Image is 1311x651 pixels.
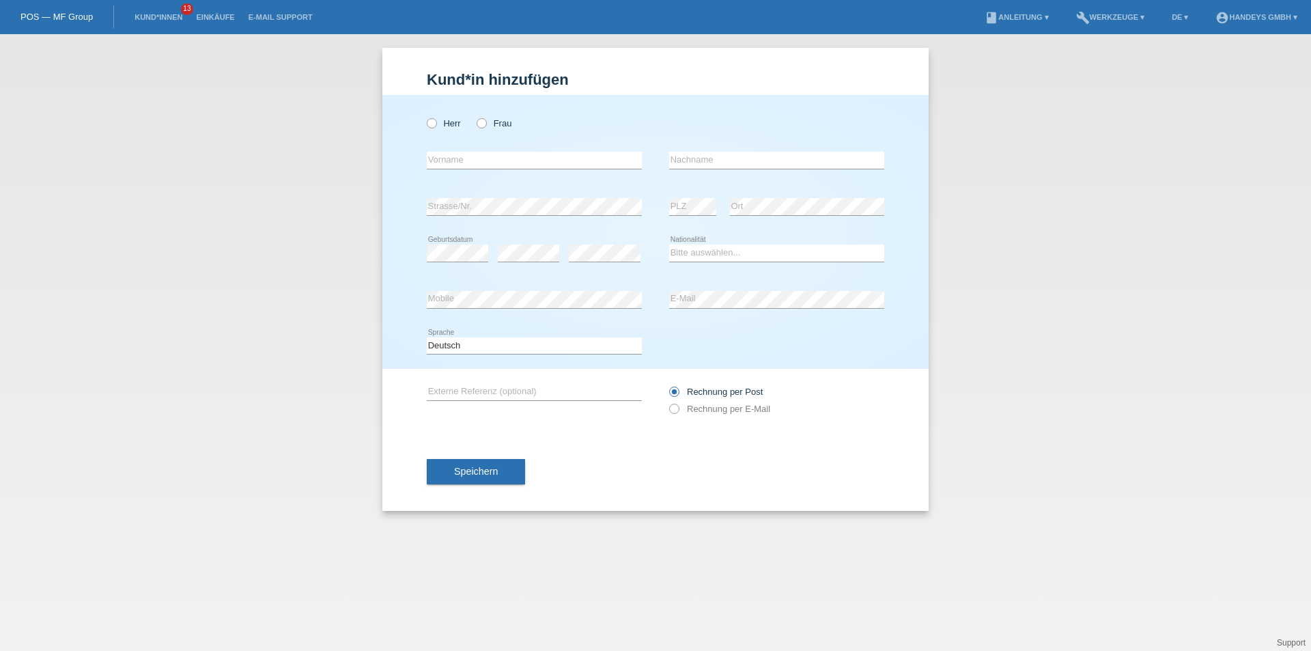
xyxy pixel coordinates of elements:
i: account_circle [1215,11,1229,25]
input: Herr [427,118,436,127]
i: build [1076,11,1090,25]
a: DE ▾ [1165,13,1195,21]
a: E-Mail Support [242,13,320,21]
input: Rechnung per E-Mail [669,404,678,421]
span: Speichern [454,466,498,477]
input: Frau [477,118,485,127]
a: buildWerkzeuge ▾ [1069,13,1152,21]
input: Rechnung per Post [669,387,678,404]
label: Rechnung per E-Mail [669,404,770,414]
button: Speichern [427,459,525,485]
h1: Kund*in hinzufügen [427,71,884,88]
label: Rechnung per Post [669,387,763,397]
a: bookAnleitung ▾ [978,13,1055,21]
a: Support [1277,638,1306,648]
span: 13 [181,3,193,15]
i: book [985,11,998,25]
label: Herr [427,118,461,128]
a: Kund*innen [128,13,189,21]
label: Frau [477,118,511,128]
a: account_circleHandeys GmbH ▾ [1209,13,1304,21]
a: POS — MF Group [20,12,93,22]
a: Einkäufe [189,13,241,21]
